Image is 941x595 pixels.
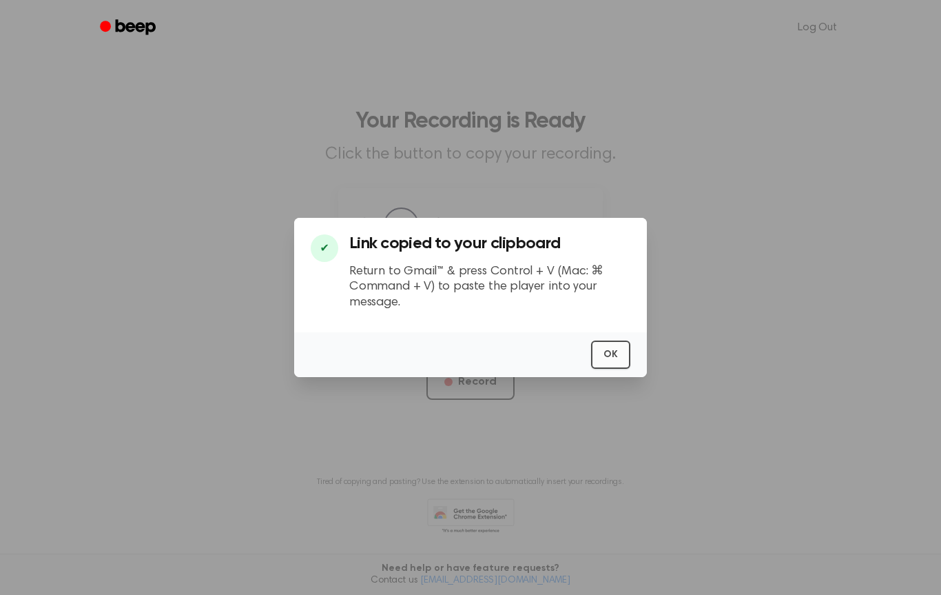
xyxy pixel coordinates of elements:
[349,264,630,311] p: Return to Gmail™ & press Control + V (Mac: ⌘ Command + V) to paste the player into your message.
[591,341,630,369] button: OK
[311,234,338,262] div: ✔
[784,11,851,44] a: Log Out
[90,14,168,41] a: Beep
[349,234,630,253] h3: Link copied to your clipboard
